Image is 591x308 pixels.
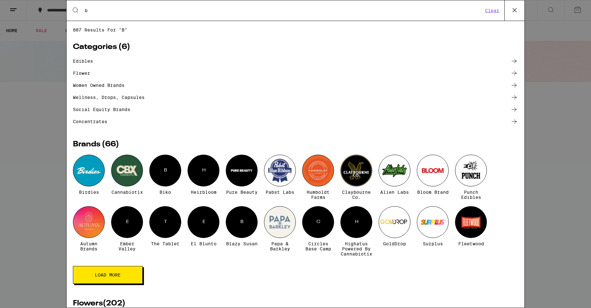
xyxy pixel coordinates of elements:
span: Cannabiotix [111,190,143,195]
span: Fleetwood [458,241,484,246]
a: Social equity brands [73,106,518,113]
span: Highatus Powered by Cannabiotix [340,241,372,256]
span: Autumn Brands [73,241,105,251]
span: Heirbloom [191,190,217,195]
span: Punch Edibles [455,190,487,200]
span: Circles Base Camp [302,241,334,251]
span: Hi. Need any help? [4,4,46,10]
span: Pabst Labs [266,190,294,195]
div: B [149,155,181,186]
a: concentrates [73,118,518,125]
span: El Blunto [191,241,217,246]
span: Load More [95,273,121,277]
span: 887 results for "b" [73,27,518,32]
div: H [340,206,372,238]
button: Load More [73,266,143,284]
span: Bloom Brand [417,190,449,195]
div: T [149,206,181,238]
a: flower [73,69,518,77]
span: GoldDrop [383,241,406,246]
span: The Tablet [151,241,180,246]
div: E [111,206,143,238]
span: Birdies [79,190,99,195]
span: Papa & Barkley [264,241,296,251]
div: H [188,155,219,186]
div: C [302,206,334,238]
span: Alien Labs [380,190,409,195]
h2: Flowers ( 202 ) [73,300,518,307]
span: Biko [160,190,171,195]
span: Surplus [423,241,443,246]
span: Ember Valley [111,241,143,251]
span: Humboldt Farms [302,190,334,200]
div: B [226,206,258,238]
a: Wellness, drops, capsules [73,94,518,101]
span: Claybourne Co. [340,190,372,200]
button: Clear [483,8,501,13]
h2: Categories ( 6 ) [73,43,518,51]
a: edibles [73,57,518,65]
div: E [188,206,219,238]
a: Women owned brands [73,81,518,89]
h2: Brands ( 66 ) [73,141,518,148]
span: Blazy Susan [226,241,258,246]
span: Pure Beauty [226,190,258,195]
input: Search for products & categories [84,8,483,13]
